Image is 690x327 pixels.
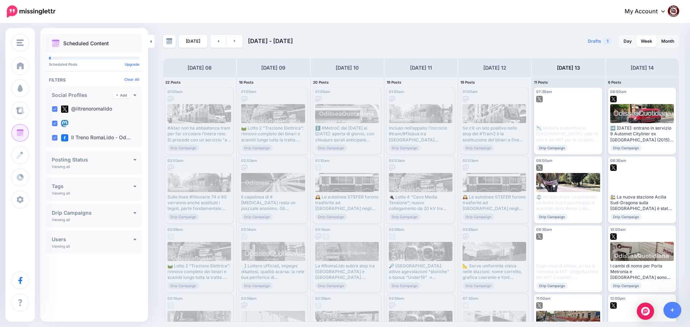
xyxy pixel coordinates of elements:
[463,96,469,102] img: mastodon-grey-square.png
[389,194,452,212] div: 🔌 Lotto 4 “Cavo Media Tensione”: nuovo collegamento da 20 kV tra [PERSON_NAME] e [GEOGRAPHIC_DATA...
[610,96,617,102] img: twitter-square.png
[125,62,139,66] a: Upgrade
[588,39,601,43] span: Drafts
[167,145,199,151] span: Drip Campaign
[315,263,379,281] div: La #RomaLido subirà stop tra [GEOGRAPHIC_DATA] e [GEOGRAPHIC_DATA]. Limitazioni a EUR Magliana no...
[241,145,273,151] span: Drip Campaign
[167,263,231,281] div: 🛤️ Lotto 2 “Trazione Elettrica”: rinnovo completo dei binari e scambi lungo tutta la tratta. Pend...
[241,296,257,300] span: 03:58am
[261,64,285,72] h4: [DATE] 09
[536,158,552,163] span: 08:00am
[463,233,469,240] img: mastodon-grey-square.png
[61,106,112,113] label: @iltrenoromalido
[463,296,478,300] span: 07:30am
[610,233,617,240] img: twitter-square.png
[463,302,469,309] img: twitter-grey-square.png
[241,158,257,163] span: 02:03am
[241,282,273,289] span: Drip Campaign
[167,282,199,289] span: Drip Campaign
[584,35,616,48] a: Drafts1
[241,263,305,281] div: 📑 Lettere ufficiali, impegni disattesi, qualità scarsa: la rete bus periferica di [GEOGRAPHIC_DAT...
[52,191,70,195] p: Viewing all
[315,282,347,289] span: Drip Campaign
[610,125,674,143] div: ➡️ [DATE]: entrano in servizio 9 Automet Cityliner ex [GEOGRAPHIC_DATA] (2015), riverniciati in [...
[463,158,478,163] span: 02:03am
[389,125,452,143] div: Incluso nell’appalto l’incrocio #tram/#filobus tra [GEOGRAPHIC_DATA][PERSON_NAME] e via Nomentana...
[315,194,379,212] div: 🕰️ Le autolinee STEFER furono trasferite ad [GEOGRAPHIC_DATA] negli anni ’60, segnando la fine di...
[536,263,600,281] div: Dopo mesi di attesa, arriva la richiesta al MIT: progettazione del BRT Casalotti–[PERSON_NAME]. [...
[536,214,568,220] span: Drip Campaign
[52,244,70,248] p: Viewing all
[167,125,231,143] div: #Atac non ha abbastanza tram per far circolare l’intera rete. Si procede con un servizio “ad albe...
[389,296,404,300] span: 03:58am
[389,96,395,102] img: mastodon-grey-square.png
[463,89,478,94] span: 01:05am
[241,89,256,94] span: 01:05am
[534,80,548,84] span: 11 Posts
[536,164,543,171] img: twitter-square.png
[188,64,212,72] h4: [DATE] 08
[49,62,139,66] p: Scheduled Posts
[167,302,174,309] img: facebook-grey-square.png
[167,214,199,220] span: Drip Campaign
[315,145,347,151] span: Drip Campaign
[239,80,254,84] span: 18 Posts
[610,296,625,300] span: 12:00pm
[315,227,330,232] span: 03:14am
[179,35,207,48] a: [DATE]
[49,77,139,83] h4: Filters
[241,194,305,212] div: Il capolinea di #[MEDICAL_DATA] resta un piazzale anonimo. Gli interventi non erano inclusi nell’...
[389,227,404,232] span: 02:59am
[536,296,551,300] span: 11:00am
[460,80,475,84] span: 19 Posts
[248,37,293,45] span: [DATE] - [DATE]
[241,214,273,220] span: Drip Campaign
[463,263,526,281] div: 📐 Serve uniformità visiva nelle stazioni: nome corretto, grafica coerente e font ufficiale Urbs D...
[536,145,568,151] span: Drip Campaign
[241,164,248,171] img: mastodon-grey-square.png
[315,89,330,94] span: 01:05am
[167,227,183,232] span: 02:59am
[536,233,543,240] img: twitter-square.png
[610,164,617,171] img: twitter-square.png
[167,158,183,163] span: 02:03am
[167,194,231,212] div: Sulle linee #filoviarie 74 e 90 verranno anche sostituiti i tegoli, parte fondamentale della rete...
[61,134,131,141] label: Il Treno RomaLido - Od…
[387,80,401,84] span: 19 Posts
[52,218,70,222] p: Viewing all
[52,164,70,169] p: Viewing all
[389,233,395,240] img: facebook-grey-square.png
[536,96,543,102] img: twitter-square.png
[241,125,305,143] div: 🛤️ Lotto 2 “Trazione Elettrica”: rinnovo completo dei binari e scambi lungo tutta la tratta. Pend...
[463,194,526,212] div: 🕰️ Le autolinee STEFER furono trasferite ad [GEOGRAPHIC_DATA] negli anni ’60, segnando la fine di...
[113,92,130,98] a: Add
[536,302,543,309] img: twitter-square.png
[167,96,174,102] img: mastodon-grey-square.png
[167,89,183,94] span: 01:05am
[657,36,678,47] a: Month
[63,41,109,46] p: Scheduled Content
[61,134,68,141] img: facebook-square.png
[410,64,432,72] h4: [DATE] 11
[637,303,654,320] div: Open Intercom Messenger
[315,158,330,163] span: 01:10am
[165,80,181,84] span: 22 Posts
[7,5,55,18] img: Missinglettr
[610,282,642,289] span: Drip Campaign
[241,227,256,232] span: 03:14am
[603,38,612,45] span: 1
[463,214,494,220] span: Drip Campaign
[315,296,331,300] span: 02:59am
[315,214,347,220] span: Drip Campaign
[124,77,139,81] a: Clear All
[619,36,636,47] a: Day
[463,282,494,289] span: Drip Campaign
[536,194,600,212] div: ⚖️ Infrastrutture vs ambiente: ad Acilia Sud il parcheggio di scambio della Roma-Lido accende il ...
[610,302,617,309] img: twitter-square.png
[52,93,113,98] h4: Social Profiles
[617,3,679,20] a: My Account
[463,125,526,143] div: Se c’è un lato positivo nello stop del #Tram2 è la sostituzione dei binari a fine vita tecnica. R...
[167,296,183,300] span: 03:14am
[166,38,172,45] img: calendar-grey-darker.png
[610,145,642,151] span: Drip Campaign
